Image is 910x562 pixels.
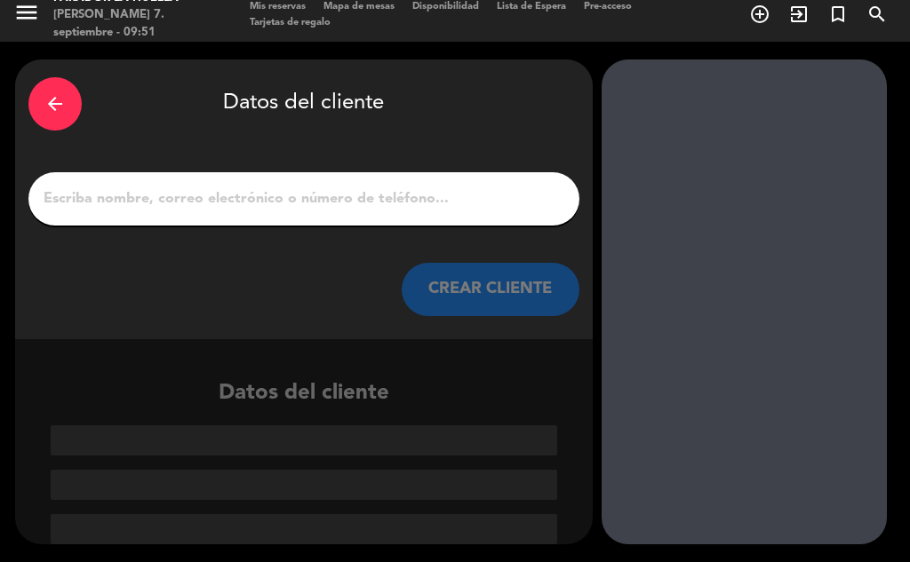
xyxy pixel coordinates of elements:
i: turned_in_not [827,4,849,25]
i: search [866,4,888,25]
i: arrow_back [44,93,66,115]
div: Datos del cliente [15,376,593,544]
i: add_circle_outline [749,4,770,25]
input: Escriba nombre, correo electrónico o número de teléfono... [42,186,566,211]
div: [PERSON_NAME] 7. septiembre - 09:51 [53,6,214,41]
span: Lista de Espera [488,2,575,12]
span: Mis reservas [241,2,315,12]
span: Tarjetas de regalo [241,18,339,28]
span: Pre-acceso [575,2,641,12]
button: CREAR CLIENTE [402,263,579,316]
div: Datos del cliente [28,73,579,135]
i: exit_to_app [788,4,810,25]
span: Mapa de mesas [315,2,403,12]
span: Disponibilidad [403,2,488,12]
